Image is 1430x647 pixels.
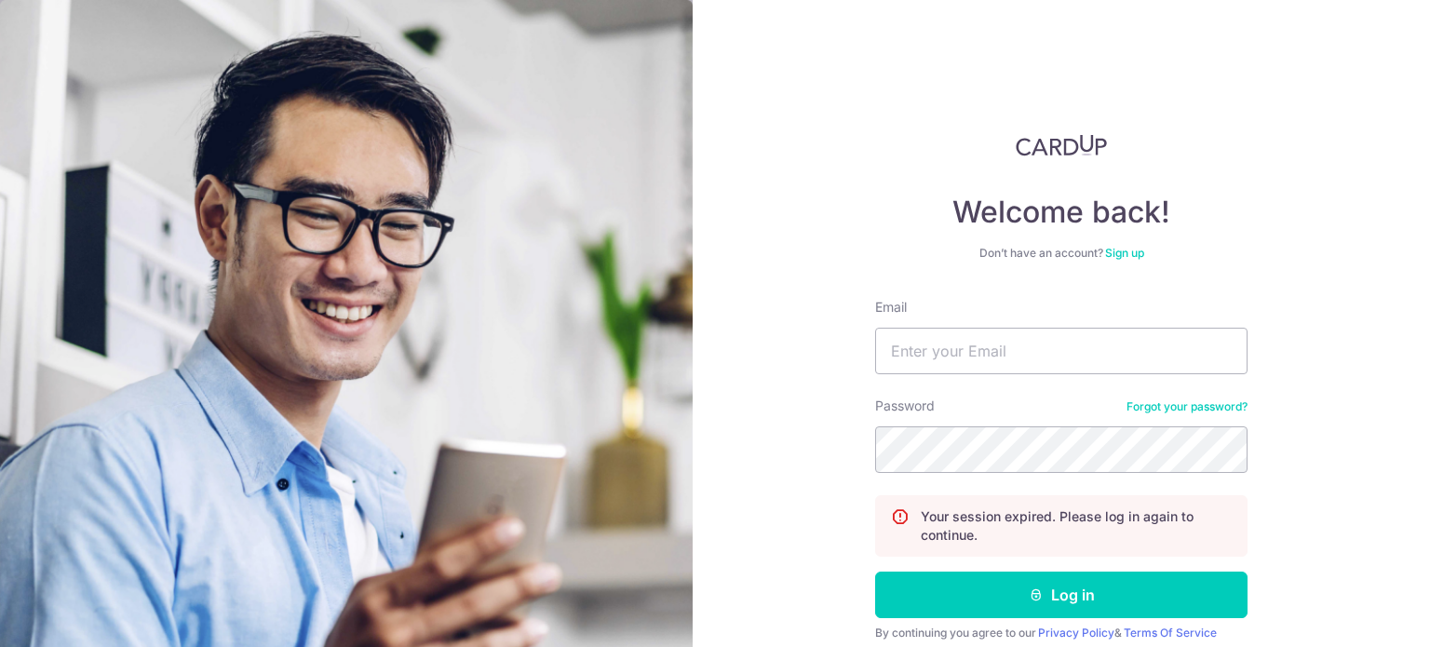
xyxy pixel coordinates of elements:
a: Sign up [1105,246,1144,260]
input: Enter your Email [875,328,1248,374]
label: Password [875,397,935,415]
img: CardUp Logo [1016,134,1107,156]
label: Email [875,298,907,317]
div: By continuing you agree to our & [875,626,1248,640]
a: Forgot your password? [1126,399,1248,414]
a: Privacy Policy [1038,626,1114,640]
button: Log in [875,572,1248,618]
p: Your session expired. Please log in again to continue. [921,507,1232,545]
a: Terms Of Service [1124,626,1217,640]
div: Don’t have an account? [875,246,1248,261]
h4: Welcome back! [875,194,1248,231]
